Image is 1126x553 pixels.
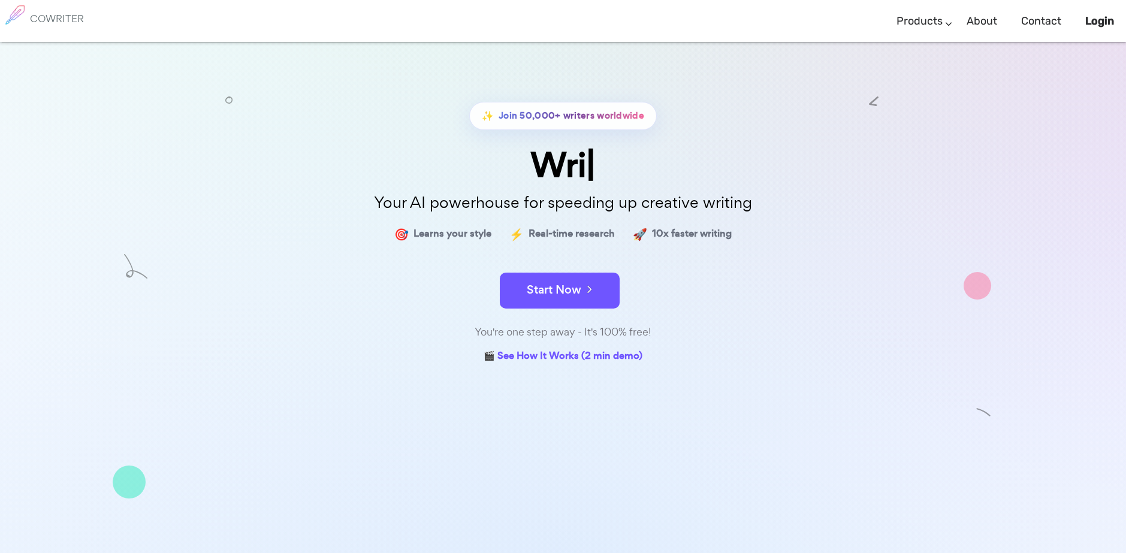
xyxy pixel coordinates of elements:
b: Login [1085,14,1114,28]
span: Learns your style [413,225,491,243]
span: 🚀 [633,225,647,243]
img: shape [976,409,991,424]
img: shape [964,272,991,300]
span: ✨ [482,107,494,125]
p: Your AI powerhouse for speeding up creative writing [264,190,863,216]
img: shape [869,92,879,102]
span: 10x faster writing [652,225,732,243]
img: shape [225,92,233,99]
a: Contact [1021,4,1061,39]
img: shape [113,466,146,498]
img: shape [124,258,147,282]
div: You're one step away - It's 100% free! [264,324,863,341]
h6: COWRITER [30,13,84,24]
button: Start Now [500,273,620,309]
a: 🎬 See How It Works (2 min demo) [484,347,642,366]
div: Wri [264,148,863,182]
span: Join 50,000+ writers worldwide [499,107,644,125]
a: About [967,4,997,39]
span: ⚡ [509,225,524,243]
span: 🎯 [394,225,409,243]
a: Login [1085,4,1114,39]
a: Products [896,4,943,39]
span: Real-time research [529,225,615,243]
